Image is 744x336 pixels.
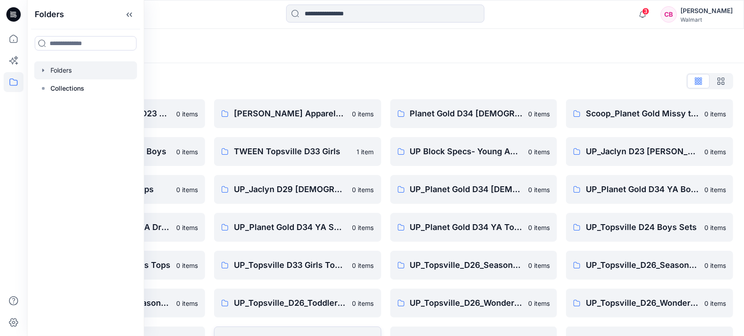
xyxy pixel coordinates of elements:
a: UP_Topsville_D26_Wonder Nation Baby Boy0 items [390,289,557,318]
div: [PERSON_NAME] [680,5,733,16]
p: 0 items [528,147,550,156]
a: [PERSON_NAME] Apparel_D29_[DEMOGRAPHIC_DATA] Sleep0 items [214,99,381,128]
a: UP_Topsville_D26_Wonder Nation Baby Girl0 items [566,289,733,318]
p: UP_Topsville_D26_Wonder Nation Baby Boy [410,297,523,309]
p: UP_Planet Gold D34 YA Tops [410,221,523,234]
p: 0 items [704,261,726,270]
a: UP_Planet Gold D34 [DEMOGRAPHIC_DATA] Plus Bottoms0 items [390,175,557,204]
p: UP_Jaclyn D29 [DEMOGRAPHIC_DATA] Sleep [234,183,347,196]
p: UP_Topsville D24 Boys Sets [586,221,699,234]
p: Planet Gold D34 [DEMOGRAPHIC_DATA] Plus Bottoms [410,107,523,120]
p: 0 items [176,261,198,270]
p: 0 items [176,223,198,232]
div: CB [661,6,677,23]
p: 0 items [704,185,726,194]
a: UP_Planet Gold D34 YA Bottoms0 items [566,175,733,204]
p: 0 items [352,299,374,308]
p: 0 items [704,109,726,119]
p: 0 items [528,223,550,232]
p: UP_Topsville_D26_Toddler Boy_Seasonal Events [234,297,347,309]
p: UP_Jaclyn D23 [PERSON_NAME] [586,145,699,158]
p: UP_Planet Gold D34 [DEMOGRAPHIC_DATA] Plus Bottoms [410,183,523,196]
p: UP_Topsville_D26_Wonder Nation Baby Girl [586,297,699,309]
p: Collections [50,83,84,94]
p: 0 items [176,299,198,308]
p: UP_Planet Gold D34 YA Sweaters [234,221,347,234]
a: TWEEN Topsville D33 Girls1 item [214,137,381,166]
p: UP_Topsville_D26_Seasonal Events_Baby Girl [586,259,699,272]
p: TWEEN Topsville D33 Girls [234,145,351,158]
p: Scoop_Planet Gold Missy tops Bottoms & Dresses Board [586,107,699,120]
a: UP_Topsville_D26_Seasonal Events_Baby Boy0 items [390,251,557,280]
p: UP Block Specs- Young Adult [410,145,523,158]
a: UP_Topsville_D26_Toddler Boy_Seasonal Events0 items [214,289,381,318]
p: UP_Planet Gold D34 YA Bottoms [586,183,699,196]
p: 0 items [704,147,726,156]
a: UP_Planet Gold D34 YA Tops0 items [390,213,557,242]
a: UP Block Specs- Young Adult0 items [390,137,557,166]
p: [PERSON_NAME] Apparel_D29_[DEMOGRAPHIC_DATA] Sleep [234,107,347,120]
p: 0 items [352,109,374,119]
p: 0 items [528,185,550,194]
p: 0 items [176,109,198,119]
p: 1 item [357,147,374,156]
p: 0 items [704,223,726,232]
a: UP_Topsville_D26_Seasonal Events_Baby Girl0 items [566,251,733,280]
a: UP_Planet Gold D34 YA Sweaters0 items [214,213,381,242]
p: 0 items [176,185,198,194]
p: 0 items [528,109,550,119]
a: Planet Gold D34 [DEMOGRAPHIC_DATA] Plus Bottoms0 items [390,99,557,128]
a: UP_Jaclyn D29 [DEMOGRAPHIC_DATA] Sleep0 items [214,175,381,204]
a: Scoop_Planet Gold Missy tops Bottoms & Dresses Board0 items [566,99,733,128]
p: 0 items [176,147,198,156]
p: 0 items [528,261,550,270]
a: UP_Topsville D33 Girls Tops & Bottoms0 items [214,251,381,280]
span: 3 [642,8,649,15]
p: UP_Topsville_D26_Seasonal Events_Baby Boy [410,259,523,272]
div: Walmart [680,16,733,23]
p: 0 items [352,185,374,194]
p: 0 items [352,223,374,232]
p: 0 items [704,299,726,308]
p: 0 items [528,299,550,308]
p: 0 items [352,261,374,270]
a: UP_Jaclyn D23 [PERSON_NAME]0 items [566,137,733,166]
a: UP_Topsville D24 Boys Sets0 items [566,213,733,242]
p: UP_Topsville D33 Girls Tops & Bottoms [234,259,347,272]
